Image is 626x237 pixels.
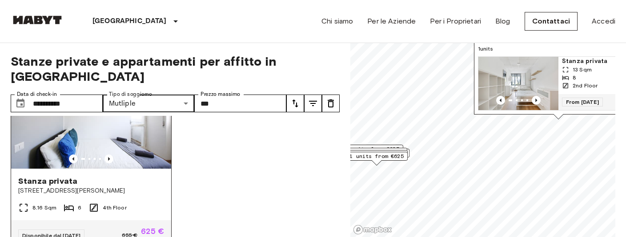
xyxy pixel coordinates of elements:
div: Map marker [345,148,407,162]
span: 4th Floor [103,204,126,212]
button: Previous image [104,154,113,163]
span: 1 units from €635 [345,145,399,153]
button: tune [304,95,322,112]
button: Previous image [69,154,78,163]
button: Choose date, selected date is 1 Nov 2025 [12,95,29,112]
a: Per le Aziende [367,16,416,27]
div: Map marker [341,145,403,158]
span: 8 [573,74,576,82]
span: 8.16 Sqm [32,204,56,212]
img: Habyt [11,16,64,24]
label: Tipo di soggiorno [109,91,152,98]
button: tune [286,95,304,112]
a: Contattaci [525,12,578,31]
p: [GEOGRAPHIC_DATA] [92,16,167,27]
div: Map marker [345,152,408,166]
a: Accedi [592,16,615,27]
span: 1 units from €625 [349,152,404,160]
a: Per i Proprietari [430,16,481,27]
span: 6 [78,204,81,212]
div: Mutliple [103,95,195,112]
button: Previous image [496,96,505,105]
span: 2nd Floor [573,82,598,90]
img: Marketing picture of unit IT-14-037-005-01H [478,57,558,110]
a: Chi siamo [321,16,353,27]
span: From [DATE] [562,98,603,107]
button: Previous image [532,96,541,105]
span: Stanza privata [18,176,77,186]
button: tune [322,95,340,112]
span: 1 units from €695 [349,148,403,156]
label: Data di check-in [17,91,57,98]
span: [STREET_ADDRESS][PERSON_NAME] [18,186,164,195]
span: 13 Sqm [573,66,592,74]
span: Stanze private e appartamenti per affitto in [GEOGRAPHIC_DATA] [11,54,340,84]
a: Blog [495,16,510,27]
a: Mapbox logo [353,225,392,235]
label: Prezzo massimo [201,91,240,98]
span: 625 € [141,227,164,235]
div: Map marker [345,150,408,164]
span: 1 units from €625 [349,150,404,158]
